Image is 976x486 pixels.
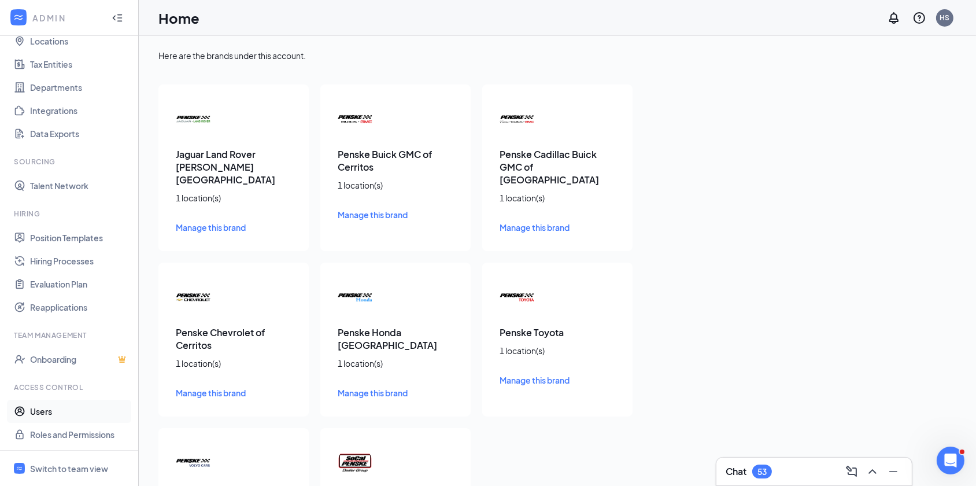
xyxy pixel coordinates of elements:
div: 1 location(s) [500,192,615,204]
a: Manage this brand [176,386,291,399]
a: Position Templates [30,226,129,249]
div: Here are the brands under this account. [158,50,956,61]
a: Tax Entities [30,53,129,76]
button: ChevronUp [863,462,882,481]
iframe: Intercom live chat [937,447,964,474]
img: Penske Chevrolet of Cerritos logo [176,280,210,315]
div: 1 location(s) [500,345,615,356]
img: Penske Toyota logo [500,280,534,315]
h3: Jaguar Land Rover [PERSON_NAME][GEOGRAPHIC_DATA] [176,148,291,186]
h3: Penske Chevrolet of Cerritos [176,326,291,352]
svg: ChevronUp [866,465,879,478]
div: 1 location(s) [176,358,291,369]
svg: Notifications [887,11,901,25]
a: Reapplications [30,296,129,319]
h1: Home [158,8,199,28]
a: Manage this brand [176,221,291,234]
div: HS [940,13,950,23]
div: 1 location(s) [338,358,453,369]
div: Hiring [14,209,127,219]
a: Data Exports [30,122,129,145]
span: Manage this brand [338,209,408,220]
a: Manage this brand [338,386,453,399]
span: Manage this brand [338,388,408,398]
img: Jaguar Land Rover Puente Hills logo [176,102,210,137]
h3: Penske Toyota [500,326,615,339]
img: Penske Cadillac Buick GMC of South Bay logo [500,102,534,137]
svg: Collapse [112,12,123,24]
h3: Penske Honda [GEOGRAPHIC_DATA] [338,326,453,352]
div: ADMIN [32,12,101,24]
a: Evaluation Plan [30,273,129,296]
span: Manage this brand [500,222,570,233]
a: Talent Network [30,174,129,197]
h3: Penske Cadillac Buick GMC of [GEOGRAPHIC_DATA] [500,148,615,186]
div: Team Management [14,330,127,340]
a: Hiring Processes [30,249,129,273]
a: Integrations [30,99,129,122]
svg: Minimize [886,465,900,478]
h3: Penske Buick GMC of Cerritos [338,148,453,174]
div: 53 [757,467,767,477]
div: 1 location(s) [338,179,453,191]
img: Penske Buick GMC of Cerritos logo [338,102,372,137]
div: Access control [14,382,127,392]
a: Roles and Permissions [30,423,129,446]
img: Penske Honda Ontario logo [338,280,372,315]
img: SoCal Penske Dealer Group logo [338,446,372,480]
span: Manage this brand [176,388,246,398]
div: Switch to team view [30,463,108,474]
svg: WorkstreamLogo [13,12,24,23]
svg: ComposeMessage [845,465,859,478]
a: OnboardingCrown [30,348,129,371]
a: Locations [30,30,129,53]
a: Departments [30,76,129,99]
div: Sourcing [14,157,127,167]
a: Manage this brand [338,208,453,221]
svg: WorkstreamLogo [16,465,23,472]
a: Manage this brand [500,221,615,234]
a: Users [30,400,129,423]
button: ComposeMessage [842,462,861,481]
a: Manage this brand [500,374,615,386]
button: Minimize [884,462,903,481]
span: Manage this brand [500,375,570,385]
span: Manage this brand [176,222,246,233]
img: Penske Volvo Cars logo [176,446,210,480]
h3: Chat [726,465,746,478]
div: 1 location(s) [176,192,291,204]
svg: QuestionInfo [912,11,926,25]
